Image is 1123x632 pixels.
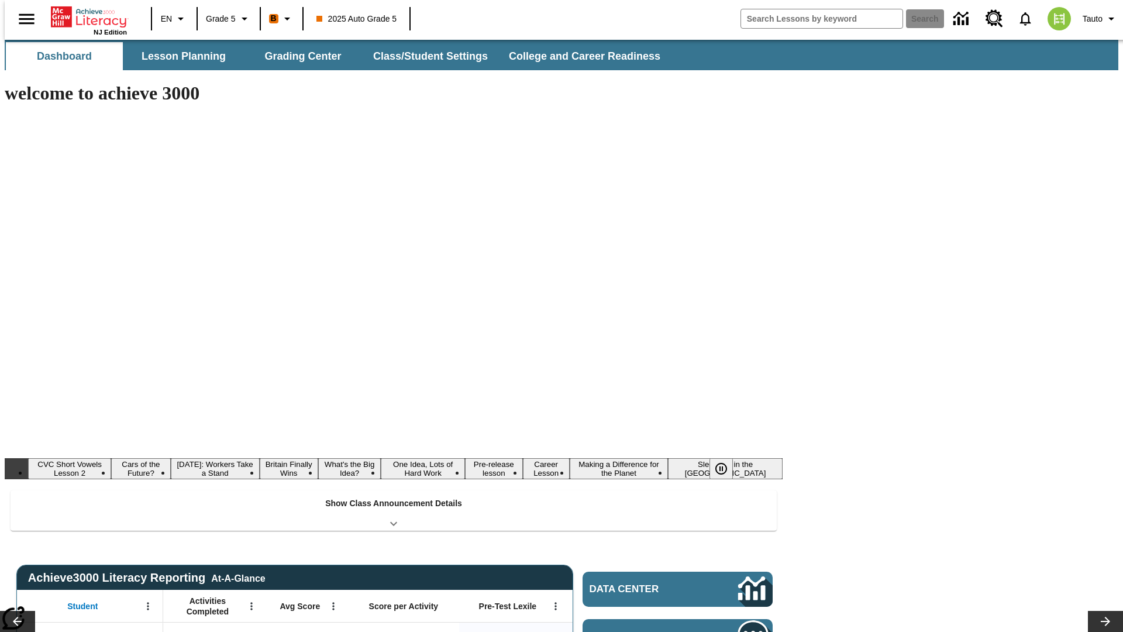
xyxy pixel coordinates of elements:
div: At-A-Glance [211,571,265,584]
button: Slide 2 Cars of the Future? [111,458,170,479]
span: Student [67,601,98,612]
button: College and Career Readiness [500,42,670,70]
button: Lesson carousel, Next [1088,611,1123,632]
button: Slide 3 Labor Day: Workers Take a Stand [171,458,260,479]
button: Slide 7 Pre-release lesson [465,458,523,479]
button: Open Menu [139,597,157,615]
a: Resource Center, Will open in new tab [979,3,1010,35]
span: Achieve3000 Literacy Reporting [28,571,266,585]
img: avatar image [1048,7,1071,30]
button: Pause [709,458,733,479]
button: Profile/Settings [1078,8,1123,29]
a: Data Center [946,3,979,35]
div: Pause [709,458,745,479]
button: Boost Class color is orange. Change class color [264,8,299,29]
button: Language: EN, Select a language [156,8,193,29]
button: Open side menu [9,2,44,36]
span: Tauto [1083,13,1103,25]
span: Score per Activity [369,601,439,612]
span: Grade 5 [206,13,236,25]
button: Slide 1 CVC Short Vowels Lesson 2 [28,458,111,479]
button: Slide 4 Britain Finally Wins [260,458,318,479]
h1: welcome to achieve 3000 [5,83,783,104]
span: B [271,11,277,26]
button: Slide 9 Making a Difference for the Planet [570,458,668,479]
button: Grading Center [244,42,361,70]
div: Home [51,4,127,36]
button: Open Menu [547,597,564,615]
button: Slide 10 Sleepless in the Animal Kingdom [668,458,783,479]
p: Show Class Announcement Details [325,497,462,510]
button: Lesson Planning [125,42,242,70]
button: Open Menu [243,597,260,615]
span: NJ Edition [94,29,127,36]
button: Slide 5 What's the Big Idea? [318,458,381,479]
span: Pre-Test Lexile [479,601,537,612]
a: Data Center [583,572,773,607]
span: Activities Completed [169,596,246,617]
div: Show Class Announcement Details [11,490,777,531]
button: Dashboard [6,42,123,70]
a: Notifications [1010,4,1041,34]
a: Home [51,5,127,29]
button: Class/Student Settings [364,42,497,70]
button: Slide 6 One Idea, Lots of Hard Work [381,458,465,479]
div: SubNavbar [5,42,671,70]
button: Open Menu [325,597,342,615]
button: Slide 8 Career Lesson [523,458,570,479]
div: SubNavbar [5,40,1118,70]
span: Data Center [590,583,699,595]
span: 2025 Auto Grade 5 [316,13,397,25]
span: EN [161,13,172,25]
span: Avg Score [280,601,320,612]
button: Select a new avatar [1041,4,1078,34]
button: Grade: Grade 5, Select a grade [201,8,256,29]
input: search field [741,9,902,28]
